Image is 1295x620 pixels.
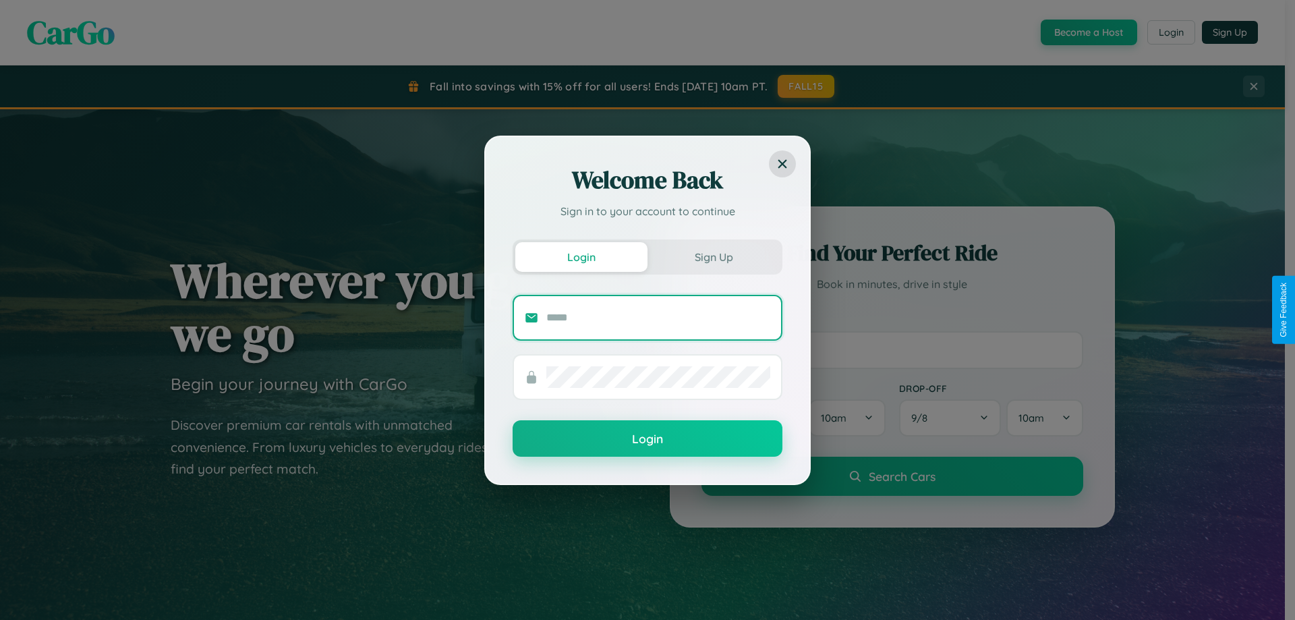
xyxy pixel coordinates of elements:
[515,242,647,272] button: Login
[513,420,782,457] button: Login
[1279,283,1288,337] div: Give Feedback
[513,164,782,196] h2: Welcome Back
[513,203,782,219] p: Sign in to your account to continue
[647,242,780,272] button: Sign Up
